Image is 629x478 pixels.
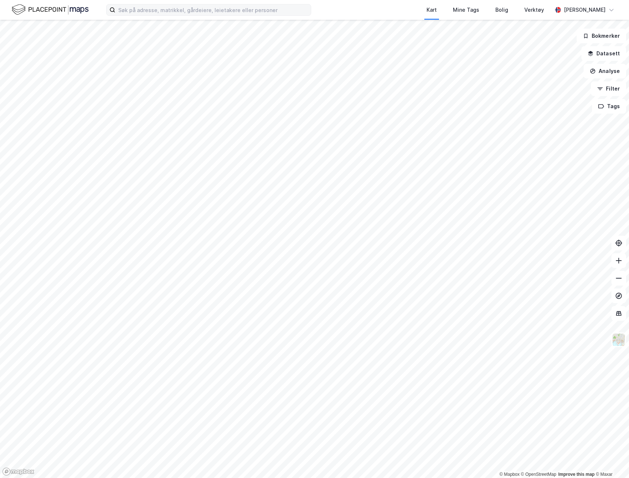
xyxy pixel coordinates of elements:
[584,64,626,78] button: Analyse
[495,5,508,14] div: Bolig
[592,99,626,114] button: Tags
[581,46,626,61] button: Datasett
[592,443,629,478] iframe: Chat Widget
[115,4,311,15] input: Søk på adresse, matrikkel, gårdeiere, leietakere eller personer
[612,333,626,347] img: Z
[2,467,34,476] a: Mapbox homepage
[499,472,520,477] a: Mapbox
[577,29,626,43] button: Bokmerker
[427,5,437,14] div: Kart
[564,5,606,14] div: [PERSON_NAME]
[592,443,629,478] div: Kontrollprogram for chat
[453,5,479,14] div: Mine Tags
[591,81,626,96] button: Filter
[521,472,557,477] a: OpenStreetMap
[12,3,89,16] img: logo.f888ab2527a4732fd821a326f86c7f29.svg
[558,472,595,477] a: Improve this map
[524,5,544,14] div: Verktøy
